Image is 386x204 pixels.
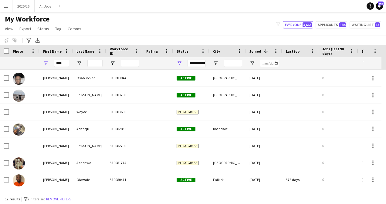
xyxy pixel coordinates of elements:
[76,61,82,66] button: Open Filter Menu
[73,87,106,103] div: [PERSON_NAME]
[319,137,358,154] div: 0
[209,70,246,86] div: [GEOGRAPHIC_DATA]
[39,87,73,103] div: [PERSON_NAME]
[177,49,188,54] span: Status
[110,47,132,56] span: Workforce ID
[177,178,195,182] span: Active
[106,154,143,171] div: 310081774
[286,49,300,54] span: Last job
[319,87,358,103] div: 0
[68,26,81,31] span: Comms
[106,104,143,120] div: 310083690
[73,137,106,154] div: [PERSON_NAME]
[73,120,106,137] div: Adepoju
[39,171,73,188] div: [PERSON_NAME]
[13,73,25,85] img: Joshua Osabuohien
[43,49,62,54] span: First Name
[12,0,35,12] button: 2025/26
[17,25,34,33] a: Export
[246,70,282,86] div: [DATE]
[39,137,73,154] div: [PERSON_NAME]
[246,120,282,137] div: [DATE]
[224,60,242,67] input: City Filter Input
[246,104,282,120] div: [DATE]
[55,26,62,31] span: Tag
[2,25,16,33] a: View
[13,157,25,169] img: Joshua Achonwa
[177,127,195,131] span: Active
[19,26,31,31] span: Export
[54,60,69,67] input: First Name Filter Input
[34,37,41,44] app-action-btn: Export XLSX
[246,154,282,171] div: [DATE]
[249,61,255,66] button: Open Filter Menu
[339,22,346,27] span: 184
[177,76,195,81] span: Active
[319,104,358,120] div: 0
[362,61,367,66] button: Open Filter Menu
[87,60,103,67] input: Last Name Filter Input
[106,70,143,86] div: 310083844
[73,154,106,171] div: Achonwa
[209,87,246,103] div: [GEOGRAPHIC_DATA]
[282,171,319,188] div: 378 days
[378,2,384,5] span: 163
[376,2,383,10] a: 163
[260,60,279,67] input: Joined Filter Input
[28,197,45,201] span: 2 filters set
[177,144,198,148] span: In progress
[246,171,282,188] div: [DATE]
[39,70,73,86] div: [PERSON_NAME]
[209,120,246,137] div: Rochdale
[283,21,313,28] button: Everyone3,663
[110,61,115,66] button: Open Filter Menu
[146,49,158,54] span: Rating
[45,196,73,202] button: Remove filters
[43,61,49,66] button: Open Filter Menu
[5,26,13,31] span: View
[121,60,139,67] input: Workforce ID Filter Input
[53,25,64,33] a: Tag
[177,61,182,66] button: Open Filter Menu
[177,110,198,114] span: In progress
[316,21,347,28] button: Applicants184
[177,161,198,165] span: In progress
[13,174,25,186] img: Joshua Olawale
[209,171,246,188] div: Falkirk
[39,154,73,171] div: [PERSON_NAME]
[13,90,25,102] img: Joshua Richards
[375,22,380,27] span: 13
[177,93,195,97] span: Active
[25,37,32,44] app-action-btn: Advanced filters
[213,61,218,66] button: Open Filter Menu
[73,171,106,188] div: Olawale
[106,87,143,103] div: 310083789
[106,137,143,154] div: 310082799
[73,104,106,120] div: Wayoe
[13,123,25,136] img: Joshua Adepoju
[362,49,371,54] span: Email
[65,25,84,33] a: Comms
[322,47,347,56] span: Jobs (last 90 days)
[319,171,358,188] div: 0
[246,137,282,154] div: [DATE]
[35,0,56,12] button: All Jobs
[209,154,246,171] div: [GEOGRAPHIC_DATA]
[39,120,73,137] div: [PERSON_NAME]
[5,15,49,24] span: My Workforce
[39,104,73,120] div: [PERSON_NAME]
[319,70,358,86] div: 0
[350,21,381,28] button: Waiting list13
[106,120,143,137] div: 310082838
[106,171,143,188] div: 310080471
[13,49,23,54] span: Photo
[303,22,312,27] span: 3,663
[249,49,261,54] span: Joined
[213,49,220,54] span: City
[246,87,282,103] div: [DATE]
[73,70,106,86] div: Osabuohien
[76,49,94,54] span: Last Name
[37,26,49,31] span: Status
[319,120,358,137] div: 0
[35,25,52,33] a: Status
